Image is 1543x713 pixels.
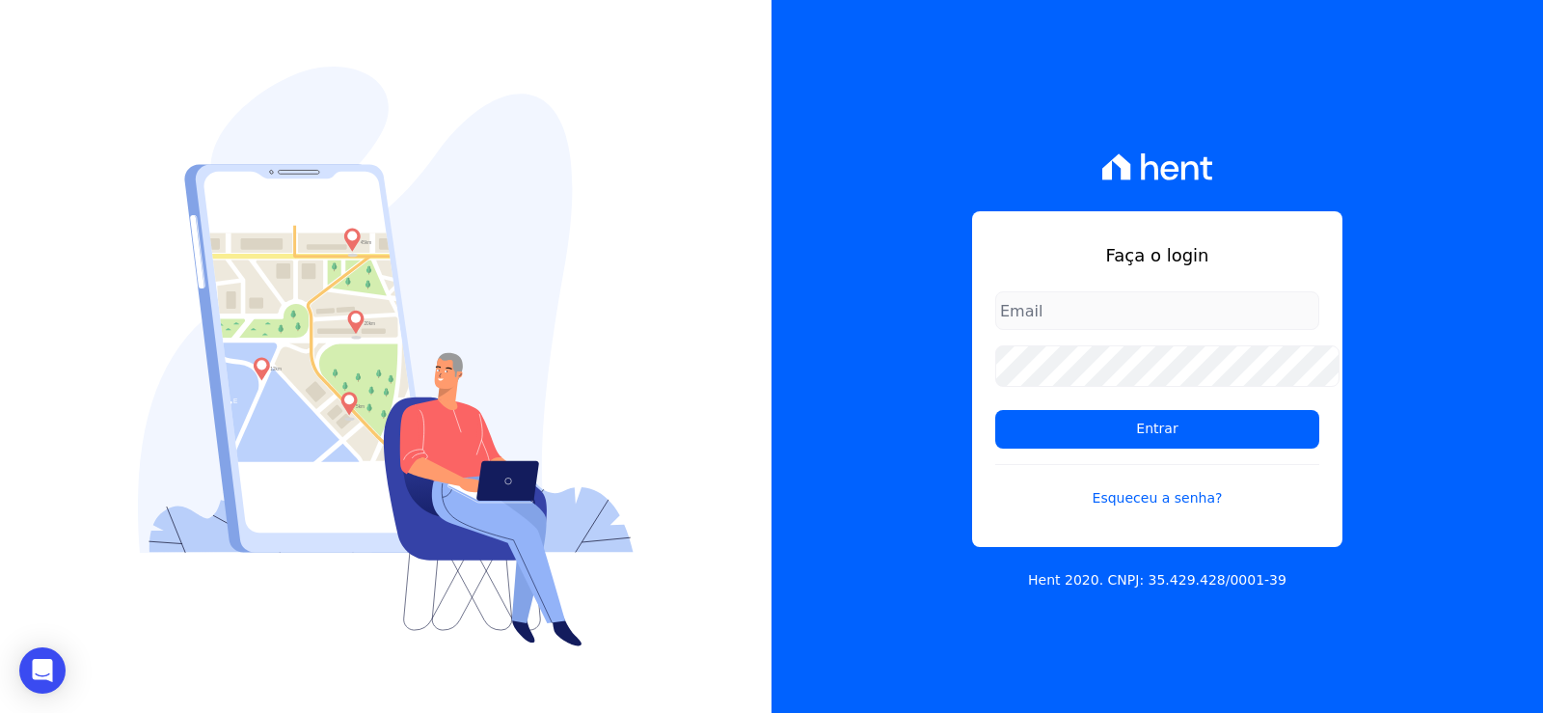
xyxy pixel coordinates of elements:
[1028,570,1286,590] p: Hent 2020. CNPJ: 35.429.428/0001-39
[995,291,1319,330] input: Email
[19,647,66,694] div: Open Intercom Messenger
[995,464,1319,508] a: Esqueceu a senha?
[138,67,634,646] img: Login
[995,410,1319,449] input: Entrar
[995,242,1319,268] h1: Faça o login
